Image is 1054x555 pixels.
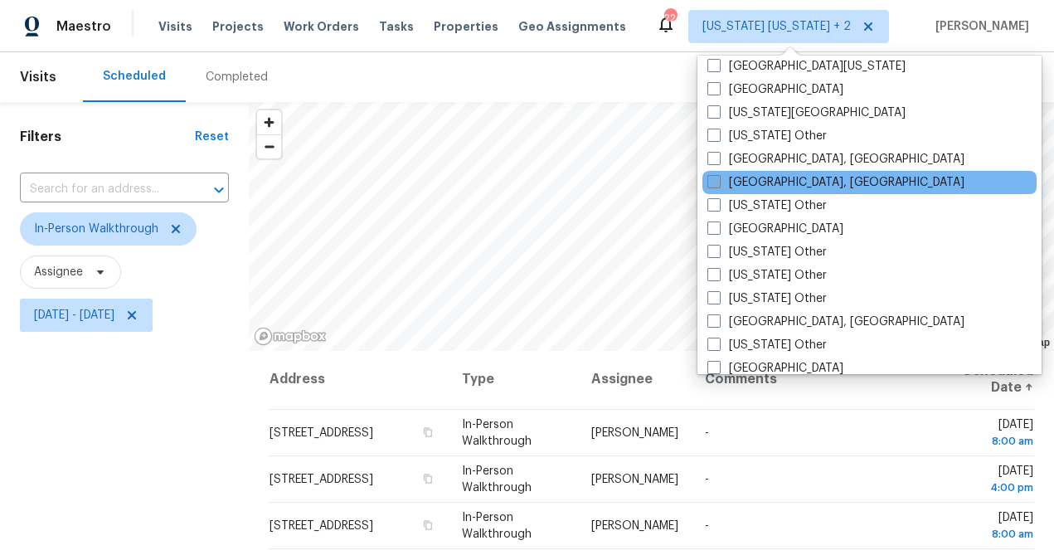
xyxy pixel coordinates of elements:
[158,18,192,35] span: Visits
[518,18,626,35] span: Geo Assignments
[692,349,921,410] th: Comments
[212,18,264,35] span: Projects
[705,427,709,439] span: -
[207,178,231,202] button: Open
[434,18,498,35] span: Properties
[935,512,1033,543] span: [DATE]
[591,427,678,439] span: [PERSON_NAME]
[20,59,56,95] span: Visits
[935,465,1033,496] span: [DATE]
[257,135,281,158] span: Zoom out
[705,474,709,485] span: -
[449,349,578,410] th: Type
[420,471,435,486] button: Copy Address
[254,327,327,346] a: Mapbox homepage
[420,518,435,533] button: Copy Address
[707,314,964,330] label: [GEOGRAPHIC_DATA], [GEOGRAPHIC_DATA]
[707,105,906,121] label: [US_STATE][GEOGRAPHIC_DATA]
[921,349,1034,410] th: Scheduled Date ↑
[707,128,827,144] label: [US_STATE] Other
[707,267,827,284] label: [US_STATE] Other
[707,360,843,377] label: [GEOGRAPHIC_DATA]
[34,307,114,324] span: [DATE] - [DATE]
[249,102,1054,351] canvas: Map
[269,349,449,410] th: Address
[707,244,827,260] label: [US_STATE] Other
[420,425,435,440] button: Copy Address
[103,68,166,85] div: Scheduled
[664,10,676,27] div: 22
[707,81,843,98] label: [GEOGRAPHIC_DATA]
[270,520,373,532] span: [STREET_ADDRESS]
[379,21,414,32] span: Tasks
[929,18,1029,35] span: [PERSON_NAME]
[702,18,851,35] span: [US_STATE] [US_STATE] + 2
[591,474,678,485] span: [PERSON_NAME]
[20,177,182,202] input: Search for an address...
[707,151,964,168] label: [GEOGRAPHIC_DATA], [GEOGRAPHIC_DATA]
[462,419,532,447] span: In-Person Walkthrough
[707,221,843,237] label: [GEOGRAPHIC_DATA]
[34,264,83,280] span: Assignee
[270,427,373,439] span: [STREET_ADDRESS]
[20,129,195,145] h1: Filters
[578,349,692,410] th: Assignee
[935,526,1033,543] div: 8:00 am
[34,221,158,237] span: In-Person Walkthrough
[707,337,827,353] label: [US_STATE] Other
[935,433,1033,450] div: 8:00 am
[707,290,827,307] label: [US_STATE] Other
[284,18,359,35] span: Work Orders
[935,419,1033,450] span: [DATE]
[270,474,373,485] span: [STREET_ADDRESS]
[705,520,709,532] span: -
[195,129,229,145] div: Reset
[56,18,111,35] span: Maestro
[257,110,281,134] button: Zoom in
[707,197,827,214] label: [US_STATE] Other
[707,58,906,75] label: [GEOGRAPHIC_DATA][US_STATE]
[591,520,678,532] span: [PERSON_NAME]
[257,134,281,158] button: Zoom out
[935,480,1033,496] div: 4:00 pm
[707,174,964,191] label: [GEOGRAPHIC_DATA], [GEOGRAPHIC_DATA]
[206,69,268,85] div: Completed
[462,465,532,494] span: In-Person Walkthrough
[462,512,532,540] span: In-Person Walkthrough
